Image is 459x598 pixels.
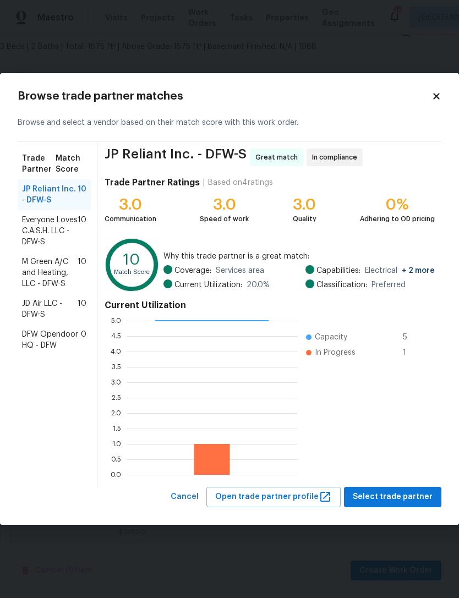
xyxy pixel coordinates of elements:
div: 3.0 [293,199,316,210]
span: Open trade partner profile [215,490,332,504]
text: 1.0 [112,441,121,447]
div: 3.0 [105,199,156,210]
text: 0.0 [111,471,121,478]
span: M Green A/C and Heating, LLC - DFW-S [22,256,78,289]
button: Open trade partner profile [206,487,341,507]
span: Electrical [365,265,435,276]
span: 5 [403,332,420,343]
div: 3.0 [200,199,249,210]
div: 0% [360,199,435,210]
span: 10 [78,184,86,206]
text: 4.5 [111,333,121,339]
h2: Browse trade partner matches [18,91,431,102]
text: Match Score [114,269,150,275]
span: JD Air LLC - DFW-S [22,298,78,320]
span: 1 [403,347,420,358]
div: Speed of work [200,213,249,224]
button: Cancel [166,487,203,507]
h4: Current Utilization [105,300,435,311]
span: JP Reliant Inc. - DFW-S [22,184,78,206]
span: 20.0 % [247,279,270,290]
span: 0 [81,329,86,351]
span: Classification: [316,279,367,290]
text: 3.5 [112,364,121,370]
text: 10 [123,253,140,268]
span: + 2 more [402,267,435,275]
text: 5.0 [111,317,121,324]
text: 2.5 [112,394,121,401]
span: Capabilities: [316,265,360,276]
span: In compliance [312,152,362,163]
span: Services area [216,265,264,276]
div: Browse and select a vendor based on their match score with this work order. [18,104,441,142]
span: JP Reliant Inc. - DFW-S [105,149,247,166]
span: Everyone Loves C.A.S.H. LLC - DFW-S [22,215,78,248]
div: Quality [293,213,316,224]
text: 0.5 [111,456,121,463]
h4: Trade Partner Ratings [105,177,200,188]
span: Why this trade partner is a great match: [163,251,435,262]
span: 10 [78,298,86,320]
span: DFW Opendoor HQ - DFW [22,329,81,351]
span: Current Utilization: [174,279,242,290]
text: 2.0 [111,410,121,416]
text: 1.5 [113,425,121,432]
span: Trade Partner [22,153,56,175]
span: Cancel [171,490,199,504]
div: Based on 4 ratings [208,177,273,188]
div: Communication [105,213,156,224]
text: 3.0 [111,379,121,386]
span: In Progress [315,347,356,358]
span: Great match [255,152,302,163]
text: 4.0 [111,348,121,355]
span: Select trade partner [353,490,433,504]
span: Capacity [315,332,347,343]
span: 10 [78,215,86,248]
span: Coverage: [174,265,211,276]
span: Preferred [371,279,406,290]
span: 10 [78,256,86,289]
span: Match Score [56,153,86,175]
div: | [200,177,208,188]
button: Select trade partner [344,487,441,507]
div: Adhering to OD pricing [360,213,435,224]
